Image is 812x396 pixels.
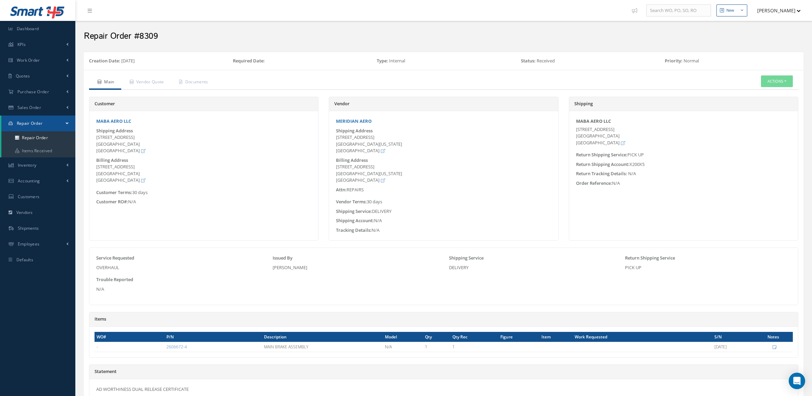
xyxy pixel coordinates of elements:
[625,255,675,262] label: Return Shipping Service
[389,58,405,64] span: Internal
[16,257,33,263] span: Defaults
[17,26,39,32] span: Dashboard
[539,332,573,342] th: Item
[761,75,793,87] button: Actions
[273,255,292,262] label: Issued By
[712,342,753,352] td: [DATE]
[91,189,316,196] div: 30 days
[576,170,627,177] span: Return Tracking Details:
[96,264,262,271] div: OVERHAUL
[665,58,683,64] label: Priority:
[336,208,372,214] span: Shipping Service:
[18,225,39,231] span: Shipments
[331,208,556,215] div: DELIVERY
[521,58,536,64] label: Status:
[95,332,164,342] th: WO#
[262,342,383,352] td: MAIN BRAKE ASSEMBLY
[96,164,311,184] div: [STREET_ADDRESS] [GEOGRAPHIC_DATA] [GEOGRAPHIC_DATA]
[96,134,311,154] div: [STREET_ADDRESS] [GEOGRAPHIC_DATA] [GEOGRAPHIC_DATA]
[571,126,796,146] div: [STREET_ADDRESS] [GEOGRAPHIC_DATA] [GEOGRAPHIC_DATA]
[96,255,134,262] label: Service Requested
[17,41,26,47] span: KPIs
[625,264,791,271] div: PICK UP
[450,342,498,352] td: 1
[574,101,793,107] h5: Shipping
[571,180,796,187] div: N/A
[95,316,793,322] h5: Items
[712,332,753,342] th: S/N
[16,73,30,79] span: Quotes
[576,180,612,186] span: Order Reference:
[96,189,132,195] span: Customer Terms:
[273,264,439,271] div: [PERSON_NAME]
[789,373,805,389] div: Open Intercom Messenger
[331,217,556,224] div: N/A
[96,286,791,293] div: N/A
[751,4,801,17] button: [PERSON_NAME]
[336,199,367,205] span: Vendor Terms:
[17,89,49,95] span: Purchase Order
[576,161,629,167] span: Return Shipping Account:
[726,8,734,13] div: New
[164,332,262,342] th: P/N
[91,199,316,205] div: N/A
[331,227,556,234] div: N/A
[334,101,553,107] h5: Vendor
[95,101,313,107] h5: Customer
[233,58,265,64] label: Required Date:
[498,332,539,342] th: Figure
[84,31,803,41] h2: Repair Order #8309
[450,332,498,342] th: Qty Rec
[646,4,711,17] input: Search WO, PO, SO, RO
[17,120,43,126] span: Repair Order
[684,58,699,64] span: Normal
[96,158,128,163] label: Billing Address
[336,217,374,224] span: Shipping Account:
[753,332,793,342] th: Notes
[89,58,120,64] label: Creation Date:
[331,199,556,205] div: 30 days
[18,162,37,168] span: Inventory
[18,241,40,247] span: Employees
[383,342,423,352] td: N/A
[96,199,128,205] span: Customer RO#:
[121,58,135,64] span: [DATE]
[377,58,388,64] label: Type:
[17,57,40,63] span: Work Order
[336,187,347,193] span: Attn:
[576,152,627,158] span: Return Shipping Service:
[166,344,187,350] a: 2606672-4
[336,134,551,154] div: [STREET_ADDRESS] [GEOGRAPHIC_DATA][US_STATE] [GEOGRAPHIC_DATA]
[573,332,712,342] th: Work Requested
[383,332,423,342] th: Model
[18,194,40,200] span: Customers
[16,209,33,215] span: Vendors
[1,131,75,144] a: Repair Order
[571,161,796,168] div: X200X5
[18,178,40,184] span: Accounting
[336,158,368,163] label: Billing Address
[336,128,373,133] label: Shipping Address
[262,332,383,342] th: Description
[576,118,611,124] strong: MABA AERO LLC
[449,264,615,271] div: DELIVERY
[89,75,121,90] a: Main
[571,152,796,158] div: PICK UP
[423,342,450,352] td: 1
[96,128,133,133] label: Shipping Address
[171,75,215,90] a: Documents
[449,255,484,262] label: Shipping Service
[336,164,551,184] div: [STREET_ADDRESS] [GEOGRAPHIC_DATA][US_STATE] [GEOGRAPHIC_DATA]
[628,170,636,177] span: N/A
[17,105,41,110] span: Sales Order
[96,118,131,124] a: MABA AERO LLC
[336,118,372,124] a: MERIDIAN AERO
[716,4,747,16] button: New
[95,369,793,374] h5: Statement
[1,116,75,131] a: Repair Order
[121,75,171,90] a: Vendor Quote
[97,344,98,350] span: -
[96,276,133,283] label: Trouble Reported
[1,144,75,157] a: Items Received
[537,58,555,64] span: Received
